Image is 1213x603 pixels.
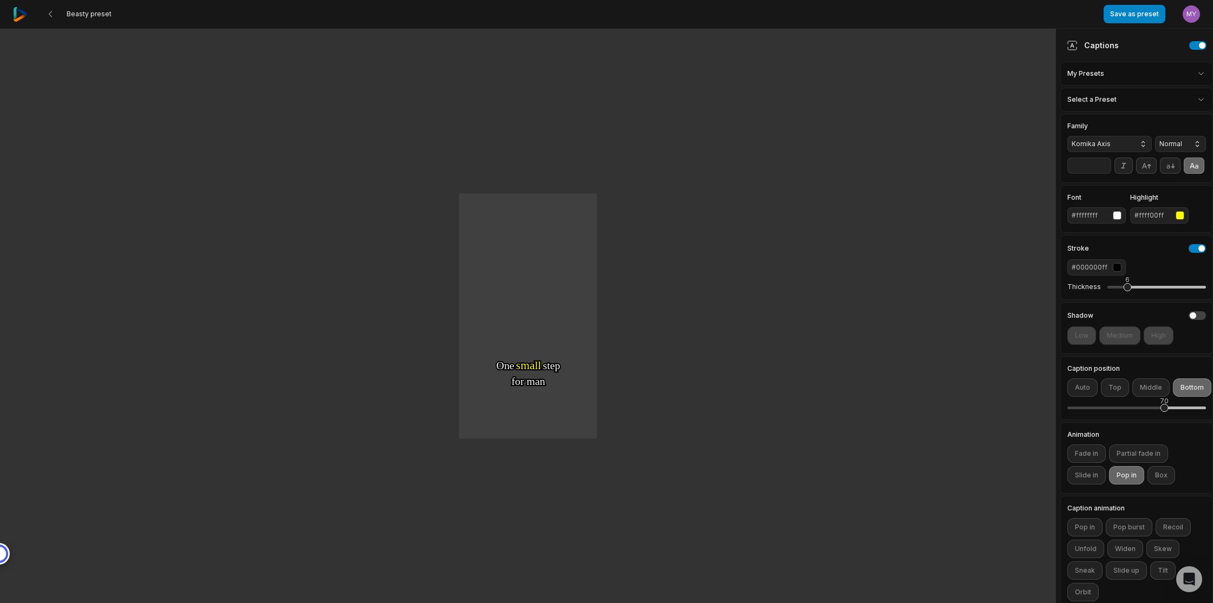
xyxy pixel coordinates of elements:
button: Skew [1146,540,1179,558]
button: Slide up [1106,561,1147,580]
div: My Presets [1060,62,1213,86]
label: Animation [1067,431,1206,438]
button: Low [1067,326,1096,345]
label: Caption position [1067,365,1206,372]
button: Middle [1132,378,1170,397]
div: Select a Preset [1060,88,1213,112]
label: Caption animation [1067,505,1206,512]
div: 6 [1125,275,1130,285]
div: #ffffffff [1072,211,1108,220]
label: Family [1067,123,1152,129]
label: Highlight [1130,194,1189,201]
button: Top [1101,378,1129,397]
button: Recoil [1156,518,1191,536]
button: Fade in [1067,444,1106,463]
div: #ffff00ff [1134,211,1171,220]
button: Bottom [1173,378,1211,397]
button: Save as preset [1104,5,1165,23]
h4: Shadow [1067,312,1093,319]
button: Sneak [1067,561,1103,580]
span: Komika Axis [1072,139,1130,149]
button: Pop in [1109,466,1144,484]
button: Auto [1067,378,1098,397]
button: Normal [1155,136,1206,152]
button: Orbit [1067,583,1099,601]
button: #ffffffff [1067,207,1126,224]
h4: Stroke [1067,245,1089,252]
button: Pop in [1067,518,1103,536]
span: Beasty preset [67,10,112,18]
button: #ffff00ff [1130,207,1189,224]
button: Unfold [1067,540,1104,558]
img: reap [13,7,28,22]
div: 70 [1160,396,1169,406]
span: Normal [1159,139,1184,149]
button: Medium [1099,326,1140,345]
label: Thickness [1067,283,1101,291]
button: Box [1147,466,1175,484]
button: Pop burst [1106,518,1152,536]
label: Font [1067,194,1126,201]
button: Komika Axis [1067,136,1152,152]
div: Captions [1067,40,1119,51]
button: #000000ff [1067,259,1126,276]
button: Partial fade in [1109,444,1168,463]
button: Widen [1107,540,1143,558]
button: High [1144,326,1173,345]
div: Open Intercom Messenger [1176,566,1202,592]
div: #000000ff [1072,263,1108,272]
button: Slide in [1067,466,1106,484]
button: Tilt [1150,561,1176,580]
